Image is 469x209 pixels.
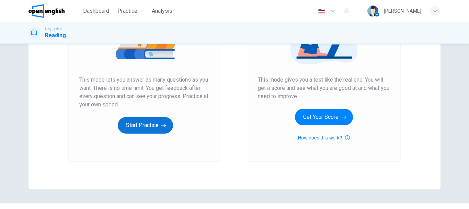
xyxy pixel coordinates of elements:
button: Dashboard [80,5,112,17]
button: Analysis [149,5,175,17]
button: How does this work? [298,134,350,142]
span: Analysis [152,7,172,15]
img: en [317,9,326,14]
span: This mode gives you a test like the real one. You will get a score and see what you are good at a... [258,76,390,101]
span: This mode lets you answer as many questions as you want. There is no time limit. You get feedback... [79,76,211,109]
div: [PERSON_NAME] [384,7,421,15]
img: Profile picture [367,6,378,17]
span: Dashboard [83,7,109,15]
img: OpenEnglish logo [28,4,65,18]
h1: Reading [45,31,66,40]
button: Start Practice [118,117,173,134]
button: Practice [115,5,146,17]
span: Practice [117,7,137,15]
a: OpenEnglish logo [28,4,80,18]
span: Linguaskill [45,27,62,31]
button: Get Your Score [295,109,353,125]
